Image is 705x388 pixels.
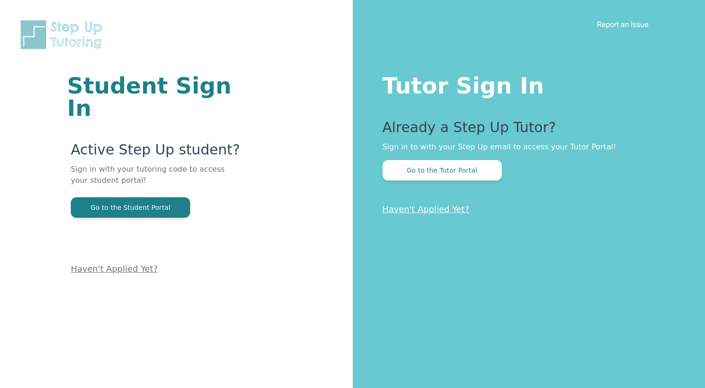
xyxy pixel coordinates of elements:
a: Go to the Student Portal [71,203,190,212]
a: Go to the Tutor Portal [383,166,502,174]
button: Go to the Tutor Portal [383,160,502,181]
img: Step Up Tutoring horizontal logo [19,19,108,51]
h1: Student Sign In [67,74,241,119]
button: Go to the Student Portal [71,197,190,218]
p: Active Step Up student? [71,141,241,164]
h1: Tutor Sign In [383,71,668,97]
p: Sign in with your tutoring code to access your student portal! [71,164,241,197]
a: Haven't Applied Yet? [383,204,470,214]
p: Sign in to with your Step Up email to access your Tutor Portal! [383,141,668,153]
a: Haven't Applied Yet? [71,264,158,274]
a: Report an Issue [597,20,649,29]
p: Already a Step Up Tutor? [383,119,668,141]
